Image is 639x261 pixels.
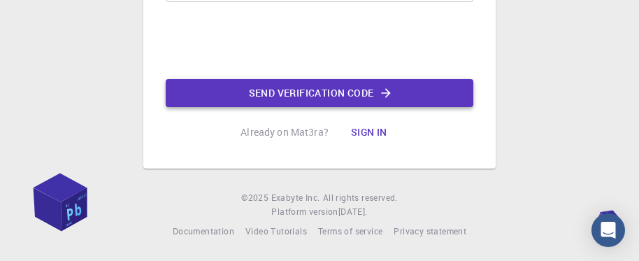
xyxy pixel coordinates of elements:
[394,225,466,239] a: Privacy statement
[394,225,466,237] span: Privacy statement
[166,79,473,107] button: Send verification code
[245,225,307,239] a: Video Tutorials
[173,225,234,239] a: Documentation
[318,225,382,239] a: Terms of service
[240,125,329,139] p: Already on Mat3ra?
[338,206,368,217] span: [DATE] .
[241,191,271,205] span: © 2025
[271,191,320,205] a: Exabyte Inc.
[245,225,307,237] span: Video Tutorials
[591,213,625,247] div: Open Intercom Messenger
[318,225,382,237] span: Terms of service
[271,205,338,219] span: Platform version
[323,191,398,205] span: All rights reserved.
[338,205,368,219] a: [DATE].
[340,118,399,146] button: Sign in
[173,225,234,237] span: Documentation
[213,13,426,68] iframe: reCAPTCHA
[271,192,320,203] span: Exabyte Inc.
